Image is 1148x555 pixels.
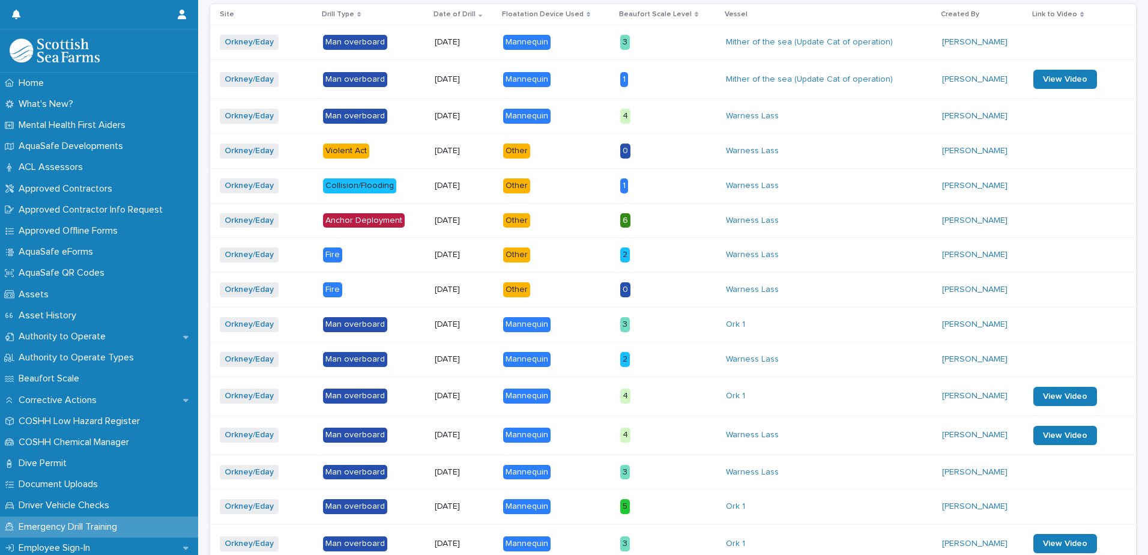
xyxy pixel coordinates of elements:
[225,285,274,295] a: Orkney/Eday
[619,8,692,21] p: Beaufort Scale Level
[503,213,530,228] div: Other
[620,352,630,367] div: 2
[225,250,274,260] a: Orkney/Eday
[942,354,1008,365] a: [PERSON_NAME]
[10,38,100,62] img: bPIBxiqnSb2ggTQWdOVV
[726,320,745,330] a: Ork 1
[435,502,494,512] p: [DATE]
[942,467,1008,478] a: [PERSON_NAME]
[323,428,387,443] div: Man overboard
[620,317,630,332] div: 3
[323,35,387,50] div: Man overboard
[225,539,274,549] a: Orkney/Eday
[14,331,115,342] p: Authority to Operate
[323,213,405,228] div: Anchor Deployment
[210,490,1136,524] tr: Orkney/Eday Man overboard[DATE]Mannequin5Ork 1 [PERSON_NAME]
[1043,75,1087,83] span: View Video
[620,499,630,514] div: 5
[14,77,53,89] p: Home
[210,238,1136,273] tr: Orkney/Eday Fire[DATE]Other2Warness Lass [PERSON_NAME]
[225,37,274,47] a: Orkney/Eday
[620,389,630,404] div: 4
[14,99,83,110] p: What's New?
[435,391,494,401] p: [DATE]
[210,377,1136,416] tr: Orkney/Eday Man overboard[DATE]Mannequin4Ork 1 [PERSON_NAME] View Video
[210,168,1136,203] tr: Orkney/Eday Collision/Flooding[DATE]Other1Warness Lass [PERSON_NAME]
[620,144,630,159] div: 0
[941,8,979,21] p: Created By
[225,502,274,512] a: Orkney/Eday
[210,273,1136,308] tr: Orkney/Eday Fire[DATE]Other0Warness Lass [PERSON_NAME]
[1033,534,1097,553] a: View Video
[942,74,1008,85] a: [PERSON_NAME]
[942,111,1008,121] a: [PERSON_NAME]
[620,428,630,443] div: 4
[435,181,494,191] p: [DATE]
[434,8,476,21] p: Date of Drill
[225,216,274,226] a: Orkney/Eday
[225,354,274,365] a: Orkney/Eday
[942,320,1008,330] a: [PERSON_NAME]
[620,213,630,228] div: 6
[225,181,274,191] a: Orkney/Eday
[1032,8,1077,21] p: Link to Video
[503,178,530,193] div: Other
[503,317,551,332] div: Mannequin
[14,246,103,258] p: AquaSafe eForms
[14,267,114,279] p: AquaSafe QR Codes
[323,317,387,332] div: Man overboard
[942,502,1008,512] a: [PERSON_NAME]
[726,216,779,226] a: Warness Lass
[435,285,494,295] p: [DATE]
[620,109,630,124] div: 4
[435,111,494,121] p: [DATE]
[210,416,1136,455] tr: Orkney/Eday Man overboard[DATE]Mannequin4Warness Lass [PERSON_NAME] View Video
[942,146,1008,156] a: [PERSON_NAME]
[14,479,107,490] p: Document Uploads
[726,502,745,512] a: Ork 1
[620,465,630,480] div: 3
[14,395,106,406] p: Corrective Actions
[210,307,1136,342] tr: Orkney/Eday Man overboard[DATE]Mannequin3Ork 1 [PERSON_NAME]
[323,282,342,297] div: Fire
[503,428,551,443] div: Mannequin
[210,25,1136,60] tr: Orkney/Eday Man overboard[DATE]Mannequin3Mither of the sea (Update Cat of operation) [PERSON_NAME]
[726,354,779,365] a: Warness Lass
[14,141,133,152] p: AquaSafe Developments
[942,285,1008,295] a: [PERSON_NAME]
[503,35,551,50] div: Mannequin
[323,72,387,87] div: Man overboard
[1033,426,1097,445] a: View Video
[323,389,387,404] div: Man overboard
[14,352,143,363] p: Authority to Operate Types
[726,74,893,85] a: Mither of the sea (Update Cat of operation)
[323,109,387,124] div: Man overboard
[1043,392,1087,401] span: View Video
[435,539,494,549] p: [DATE]
[225,467,274,478] a: Orkney/Eday
[225,320,274,330] a: Orkney/Eday
[726,111,779,121] a: Warness Lass
[503,109,551,124] div: Mannequin
[435,467,494,478] p: [DATE]
[210,60,1136,99] tr: Orkney/Eday Man overboard[DATE]Mannequin1Mither of the sea (Update Cat of operation) [PERSON_NAME...
[225,430,274,440] a: Orkney/Eday
[14,225,127,237] p: Approved Offline Forms
[620,35,630,50] div: 3
[620,282,630,297] div: 0
[323,499,387,514] div: Man overboard
[323,144,369,159] div: Violent Act
[503,282,530,297] div: Other
[210,133,1136,168] tr: Orkney/Eday Violent Act[DATE]Other0Warness Lass [PERSON_NAME]
[620,536,630,551] div: 3
[620,72,628,87] div: 1
[14,204,172,216] p: Approved Contractor Info Request
[1043,539,1087,548] span: View Video
[14,500,119,511] p: Driver Vehicle Checks
[323,465,387,480] div: Man overboard
[323,352,387,367] div: Man overboard
[435,320,494,330] p: [DATE]
[942,430,1008,440] a: [PERSON_NAME]
[503,72,551,87] div: Mannequin
[220,8,234,21] p: Site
